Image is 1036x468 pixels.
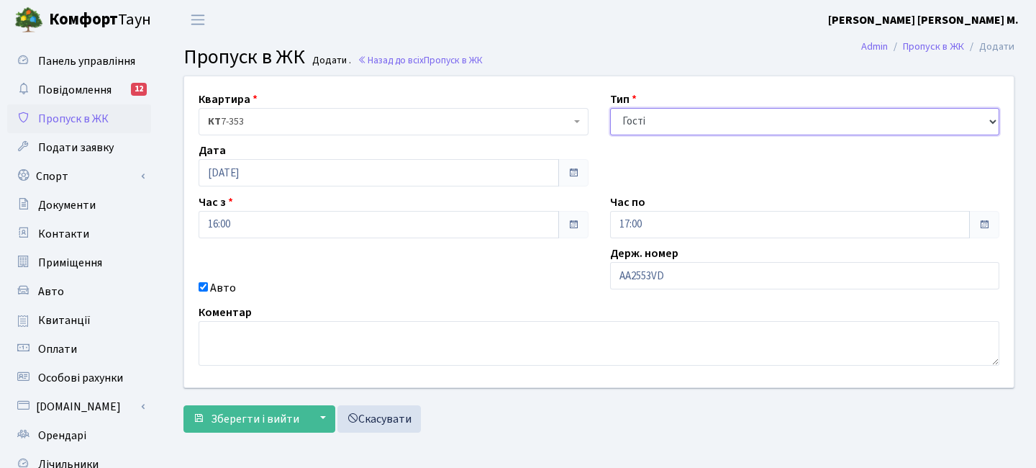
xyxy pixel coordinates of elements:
nav: breadcrumb [840,32,1036,62]
a: Пропуск в ЖК [7,104,151,133]
label: Авто [210,279,236,297]
a: Повідомлення12 [7,76,151,104]
b: [PERSON_NAME] [PERSON_NAME] М. [828,12,1019,28]
button: Зберегти і вийти [183,405,309,433]
span: Панель управління [38,53,135,69]
a: Контакти [7,220,151,248]
a: Приміщення [7,248,151,277]
span: Пропуск в ЖК [38,111,109,127]
a: Admin [861,39,888,54]
span: Документи [38,197,96,213]
a: [PERSON_NAME] [PERSON_NAME] М. [828,12,1019,29]
span: Зберегти і вийти [211,411,299,427]
span: Квитанції [38,312,91,328]
img: logo.png [14,6,43,35]
a: Особові рахунки [7,364,151,392]
label: Квартира [199,91,258,108]
span: <b>КТ</b>&nbsp;&nbsp;&nbsp;&nbsp;7-353 [199,108,589,135]
span: Подати заявку [38,140,114,156]
a: Квитанції [7,306,151,335]
a: Подати заявку [7,133,151,162]
label: Держ. номер [610,245,678,262]
span: Особові рахунки [38,370,123,386]
div: 12 [131,83,147,96]
span: Приміщення [38,255,102,271]
a: [DOMAIN_NAME] [7,392,151,421]
input: AA0001AA [610,262,1000,289]
span: Пропуск в ЖК [424,53,483,67]
a: Документи [7,191,151,220]
b: КТ [208,114,221,129]
span: <b>КТ</b>&nbsp;&nbsp;&nbsp;&nbsp;7-353 [208,114,571,129]
a: Спорт [7,162,151,191]
span: Оплати [38,341,77,357]
a: Панель управління [7,47,151,76]
a: Орендарі [7,421,151,450]
label: Коментар [199,304,252,321]
a: Скасувати [337,405,421,433]
small: Додати . [309,55,351,67]
label: Тип [610,91,637,108]
label: Дата [199,142,226,159]
label: Час по [610,194,645,211]
button: Переключити навігацію [180,8,216,32]
label: Час з [199,194,233,211]
span: Орендарі [38,428,86,444]
span: Авто [38,284,64,300]
li: Додати [964,39,1014,55]
span: Таун [49,8,151,32]
span: Повідомлення [38,82,112,98]
b: Комфорт [49,8,118,31]
a: Оплати [7,335,151,364]
a: Пропуск в ЖК [903,39,964,54]
span: Контакти [38,226,89,242]
a: Назад до всіхПропуск в ЖК [358,53,483,67]
a: Авто [7,277,151,306]
span: Пропуск в ЖК [183,42,305,71]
